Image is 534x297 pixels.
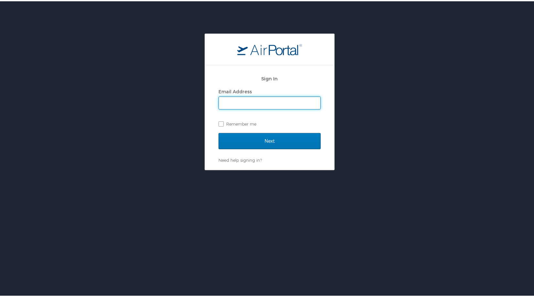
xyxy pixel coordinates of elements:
label: Remember me [219,118,321,128]
label: Email Address [219,87,252,93]
img: logo [237,42,302,54]
h2: Sign In [219,74,321,81]
a: Need help signing in? [219,156,262,161]
input: Next [219,132,321,148]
